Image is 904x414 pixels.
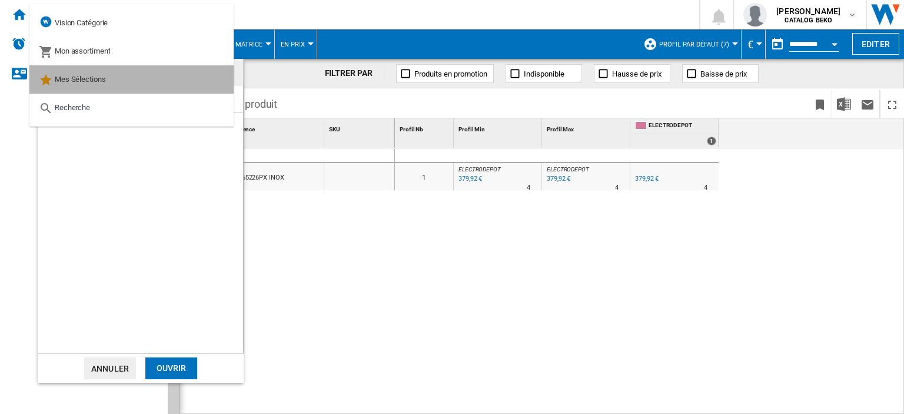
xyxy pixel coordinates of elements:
button: Annuler [84,357,136,379]
span: Vision Catégorie [55,18,108,27]
span: Recherche [55,103,90,112]
span: Mes Sélections [55,75,106,84]
span: Mon assortiment [55,47,111,55]
img: wiser-icon-blue.png [39,15,53,29]
div: Ouvrir [145,357,197,379]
